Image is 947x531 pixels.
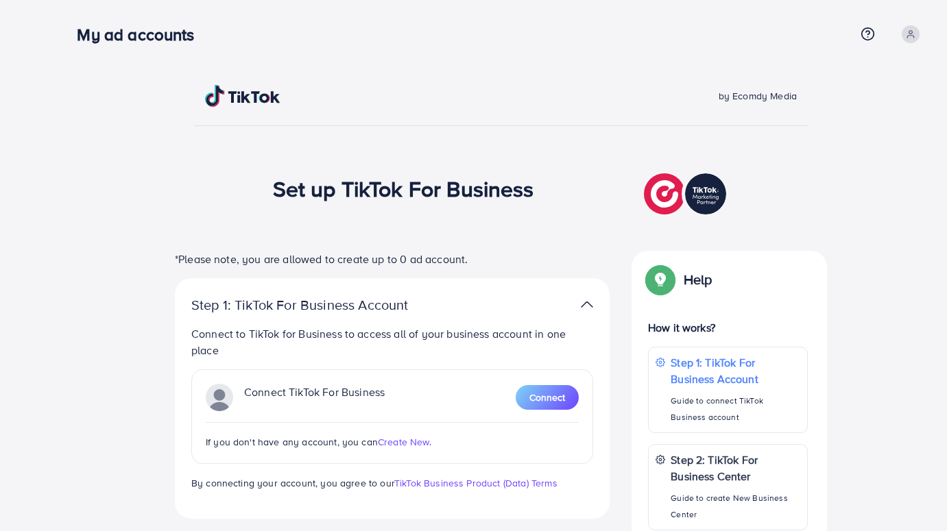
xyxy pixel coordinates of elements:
h1: Set up TikTok For Business [273,175,534,201]
p: *Please note, you are allowed to create up to 0 ad account. [175,251,610,267]
img: TikTok partner [644,170,730,218]
p: Guide to create New Business Center [671,490,800,523]
p: How it works? [648,319,808,336]
img: TikTok [205,85,280,107]
span: by Ecomdy Media [719,89,797,103]
p: Guide to connect TikTok Business account [671,393,800,425]
img: Popup guide [648,267,673,292]
img: TikTok partner [581,295,593,314]
h3: My ad accounts [77,25,205,45]
p: Step 1: TikTok For Business Account [671,354,800,387]
p: Step 2: TikTok For Business Center [671,452,800,484]
p: Help [684,271,712,288]
p: Step 1: TikTok For Business Account [191,297,452,313]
